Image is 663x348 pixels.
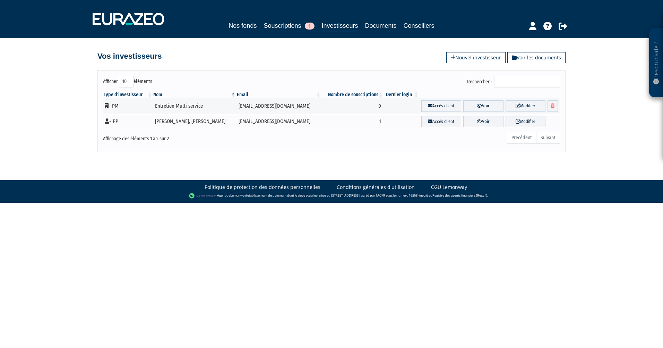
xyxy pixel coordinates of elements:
[467,76,560,88] label: Rechercher :
[337,184,415,191] a: Conditions générales d'utilisation
[103,91,153,98] th: Type d'investisseur : activer pour trier la colonne par ordre croissant
[419,91,560,98] th: &nbsp;
[236,91,321,98] th: Email : activer pour trier la colonne par ordre croissant
[431,184,467,191] a: CGU Lemonway
[652,32,660,94] p: Besoin d'aide ?
[384,91,419,98] th: Dernier login : activer pour trier la colonne par ordre croissant
[321,98,384,114] td: 0
[93,13,164,25] img: 1732889491-logotype_eurazeo_blanc_rvb.png
[189,192,216,199] img: logo-lemonway.png
[494,76,560,88] input: Rechercher :
[463,116,503,127] a: Voir
[236,114,321,130] td: [EMAIL_ADDRESS][DOMAIN_NAME]
[153,91,236,98] th: Nom : activer pour trier la colonne par ordre d&eacute;croissant
[103,131,287,142] div: Affichage des éléments 1 à 2 sur 2
[507,52,566,63] a: Voir les documents
[205,184,320,191] a: Politique de protection des données personnelles
[321,114,384,130] td: 1
[229,21,257,31] a: Nos fonds
[103,98,153,114] td: - PM
[97,52,162,60] h4: Vos investisseurs
[264,21,315,31] a: Souscriptions1
[463,100,503,112] a: Voir
[365,21,397,31] a: Documents
[305,23,315,30] span: 1
[321,91,384,98] th: Nombre de souscriptions : activer pour trier la colonne par ordre croissant
[153,114,236,130] td: [PERSON_NAME], [PERSON_NAME]
[230,193,246,198] a: Lemonway
[506,100,545,112] a: Modifier
[404,21,434,31] a: Conseillers
[321,21,358,32] a: Investisseurs
[7,192,656,199] div: - Agent de (établissement de paiement dont le siège social est situé au [STREET_ADDRESS], agréé p...
[103,76,152,88] label: Afficher éléments
[548,100,558,112] a: Supprimer
[236,98,321,114] td: [EMAIL_ADDRESS][DOMAIN_NAME]
[118,76,134,88] select: Afficheréléments
[421,100,461,112] a: Accès client
[103,114,153,130] td: - PP
[506,116,545,127] a: Modifier
[153,98,236,114] td: Entretien Multi service
[432,193,487,198] a: Registre des agents financiers (Regafi)
[421,116,461,127] a: Accès client
[446,52,506,63] a: Nouvel investisseur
